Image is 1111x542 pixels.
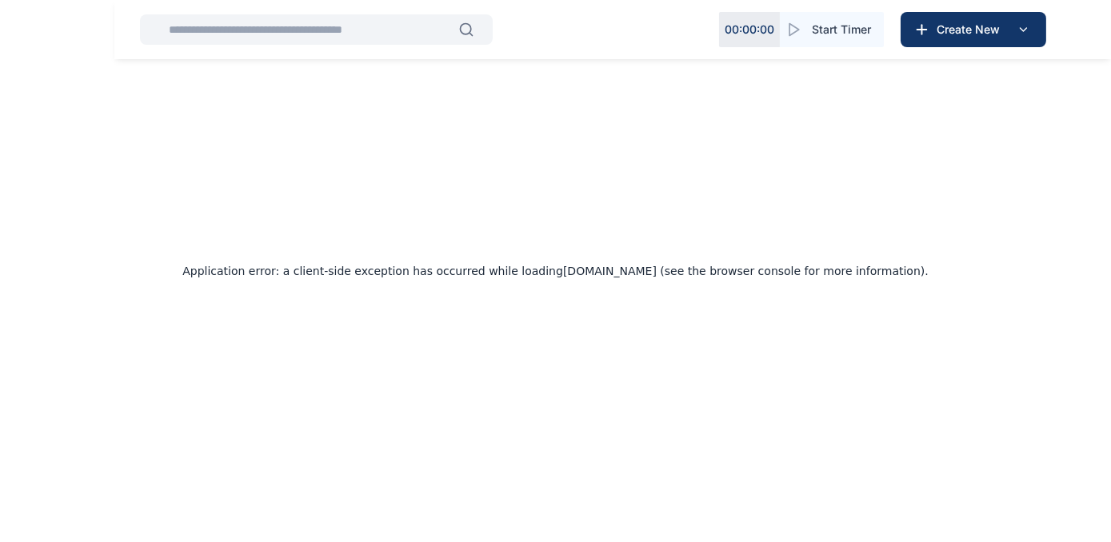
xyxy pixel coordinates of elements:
span: Create New [930,22,1013,38]
button: Create New [901,12,1046,47]
button: Start Timer [780,12,884,47]
p: 00 : 00 : 00 [725,22,774,38]
span: Start Timer [812,22,871,38]
h2: Application error: a client-side exception has occurred while loading [DOMAIN_NAME] (see the brow... [182,260,929,282]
